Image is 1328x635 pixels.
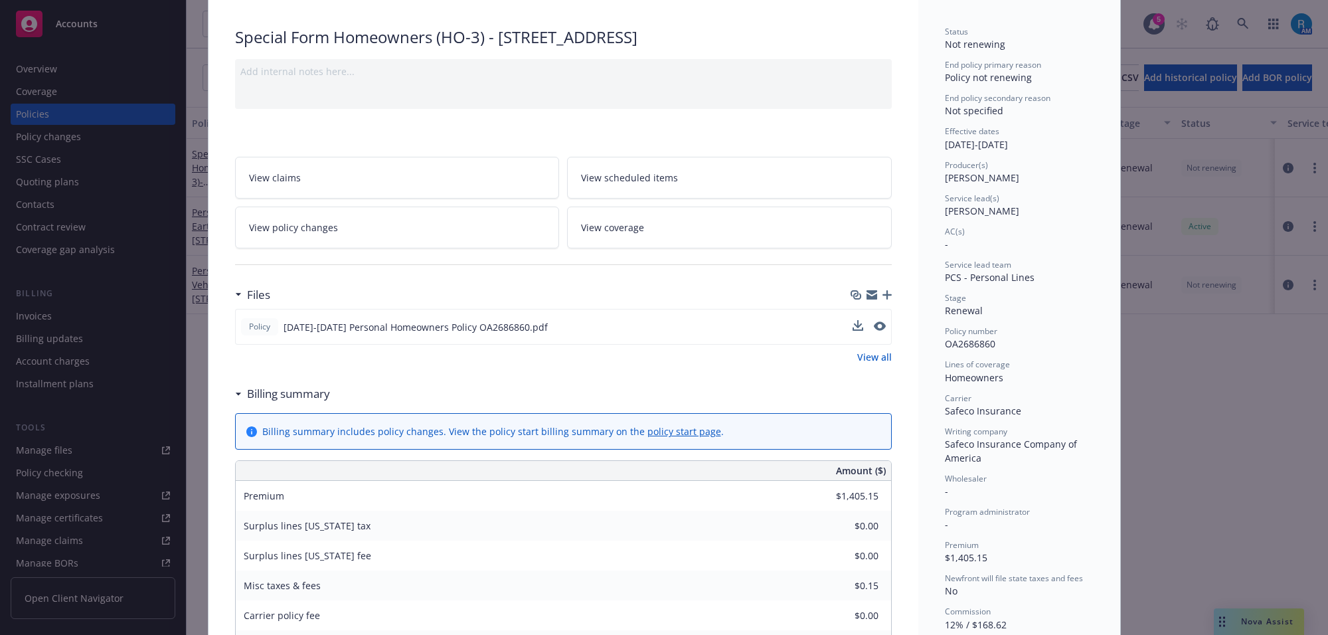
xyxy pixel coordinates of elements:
[857,350,892,364] a: View all
[800,546,886,566] input: 0.00
[249,221,338,234] span: View policy changes
[853,320,863,334] button: download file
[836,464,886,478] span: Amount ($)
[581,171,678,185] span: View scheduled items
[874,320,886,334] button: preview file
[945,485,948,498] span: -
[945,325,997,337] span: Policy number
[235,26,892,48] div: Special Form Homeowners (HO-3) - [STREET_ADDRESS]
[249,171,301,185] span: View claims
[945,171,1019,184] span: [PERSON_NAME]
[874,321,886,331] button: preview file
[945,259,1011,270] span: Service lead team
[945,26,968,37] span: Status
[262,424,724,438] div: Billing summary includes policy changes. View the policy start billing summary on the .
[945,585,957,597] span: No
[945,393,971,404] span: Carrier
[800,516,886,536] input: 0.00
[235,286,270,304] div: Files
[945,205,1019,217] span: [PERSON_NAME]
[945,405,1021,417] span: Safeco Insurance
[244,609,320,622] span: Carrier policy fee
[945,238,948,250] span: -
[945,126,999,137] span: Effective dates
[235,207,560,248] a: View policy changes
[853,320,863,331] button: download file
[945,292,966,304] span: Stage
[945,539,979,551] span: Premium
[244,549,371,562] span: Surplus lines [US_STATE] fee
[945,371,1094,385] div: Homeowners
[945,71,1032,84] span: Policy not renewing
[240,64,886,78] div: Add internal notes here...
[235,157,560,199] a: View claims
[945,193,999,204] span: Service lead(s)
[945,226,965,237] span: AC(s)
[945,426,1007,437] span: Writing company
[800,486,886,506] input: 0.00
[945,104,1003,117] span: Not specified
[945,92,1050,104] span: End policy secondary reason
[945,438,1080,464] span: Safeco Insurance Company of America
[945,618,1007,631] span: 12% / $168.62
[284,320,548,334] span: [DATE]-[DATE] Personal Homeowners Policy OA2686860.pdf
[945,473,987,484] span: Wholesaler
[247,385,330,403] h3: Billing summary
[945,606,991,617] span: Commission
[945,573,1083,584] span: Newfront will file state taxes and fees
[567,157,892,199] a: View scheduled items
[945,518,948,531] span: -
[945,59,1041,70] span: End policy primary reason
[244,490,284,502] span: Premium
[581,221,644,234] span: View coverage
[945,38,1005,50] span: Not renewing
[800,576,886,596] input: 0.00
[567,207,892,248] a: View coverage
[647,425,721,438] a: policy start page
[945,337,995,350] span: OA2686860
[244,579,321,592] span: Misc taxes & fees
[244,519,371,532] span: Surplus lines [US_STATE] tax
[247,286,270,304] h3: Files
[235,385,330,403] div: Billing summary
[945,271,1035,284] span: PCS - Personal Lines
[800,606,886,626] input: 0.00
[945,506,1030,517] span: Program administrator
[945,304,983,317] span: Renewal
[246,321,273,333] span: Policy
[945,159,988,171] span: Producer(s)
[945,359,1010,370] span: Lines of coverage
[945,551,987,564] span: $1,405.15
[945,126,1094,151] div: [DATE] - [DATE]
